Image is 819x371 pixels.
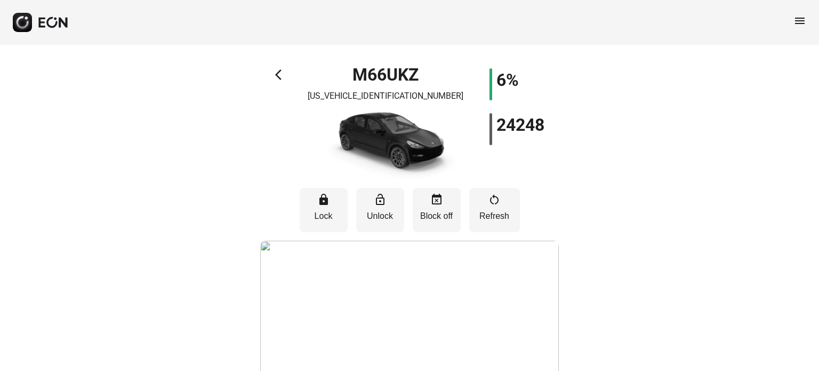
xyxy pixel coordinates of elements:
p: Unlock [362,210,399,223]
span: menu [793,14,806,27]
span: event_busy [430,193,443,206]
h1: 24248 [496,119,544,131]
span: lock_open [374,193,387,206]
button: Block off [413,188,461,232]
p: Lock [305,210,342,223]
button: Lock [300,188,348,232]
span: lock [317,193,330,206]
button: Unlock [356,188,404,232]
span: restart_alt [488,193,501,206]
p: Block off [418,210,455,223]
h1: 6% [496,74,519,86]
p: [US_VEHICLE_IDENTIFICATION_NUMBER] [308,90,463,102]
img: car [311,107,460,181]
span: arrow_back_ios [275,68,288,81]
h1: M66UKZ [352,68,419,81]
button: Refresh [469,188,520,232]
p: Refresh [475,210,515,223]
